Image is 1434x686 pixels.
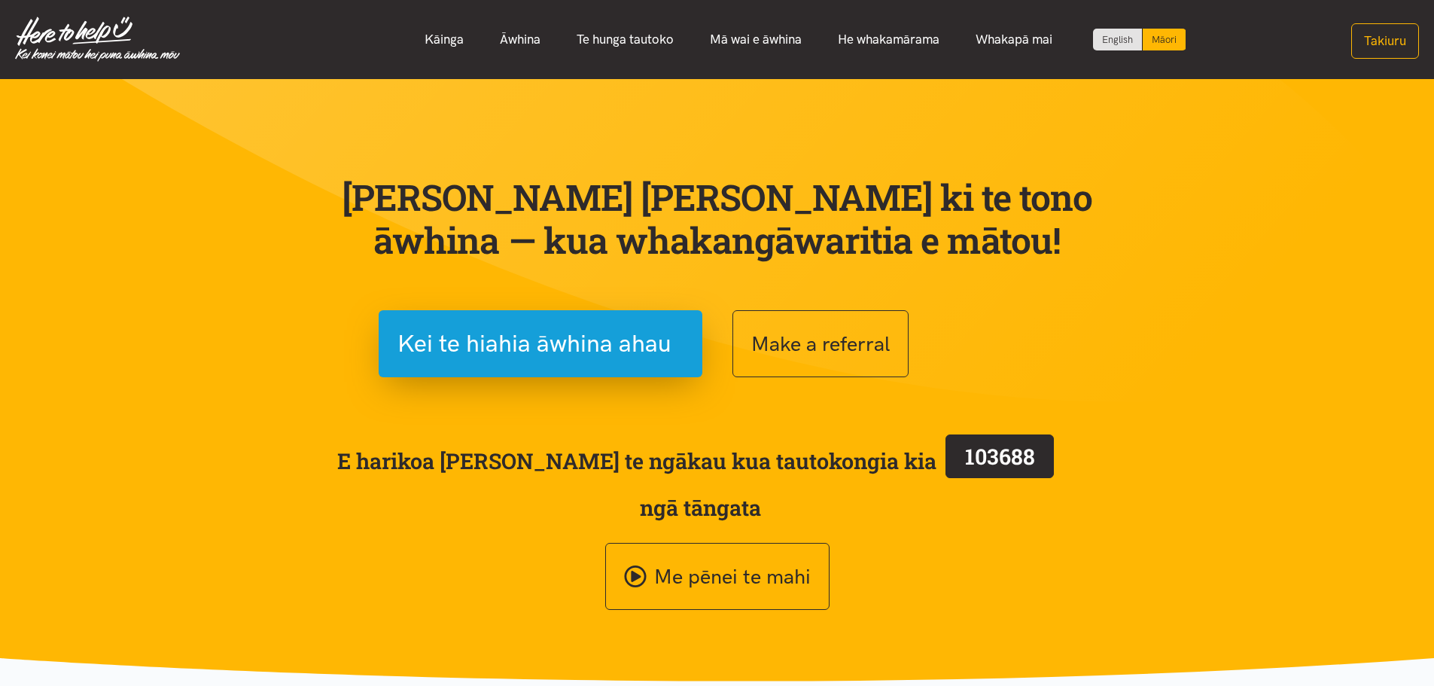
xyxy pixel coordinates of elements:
[692,23,820,56] a: Mā wai e āwhina
[379,310,702,377] button: Kei te hiahia āwhina ahau
[1143,29,1186,50] div: Māori
[341,175,1094,262] p: [PERSON_NAME] [PERSON_NAME] ki te tono āwhina — kua whakangāwaritia e mātou!
[1093,29,1142,50] a: Switch to English
[820,23,958,56] a: He whakamārama
[1351,23,1419,59] button: Takiuru
[559,23,692,56] a: Te hunga tautoko
[1093,29,1186,50] div: Language toggle
[936,431,1063,490] a: 103688
[958,23,1070,56] a: Whakapā mai
[482,23,559,56] a: Āwhina
[732,310,909,377] button: Make a referral
[406,23,482,56] a: Kāinga
[965,442,1035,471] span: 103688
[307,431,1094,525] span: E harikoa [PERSON_NAME] te ngākau kua tautokongia kia ngā tāngata
[397,325,671,363] span: Kei te hiahia āwhina ahau
[15,17,180,62] img: Home
[605,543,830,610] a: Me pēnei te mahi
